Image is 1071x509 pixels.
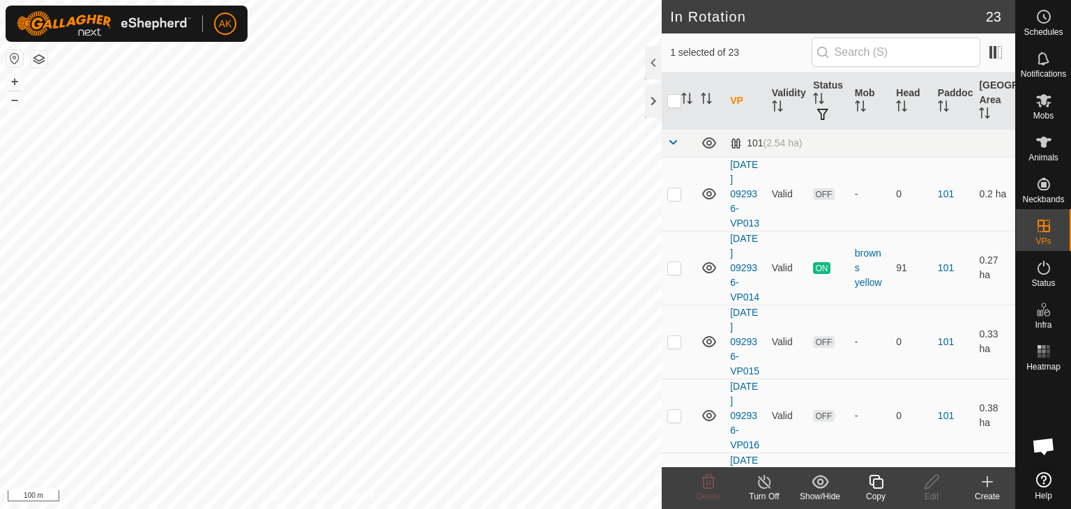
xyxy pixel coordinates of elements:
a: 101 [938,336,954,347]
span: (2.54 ha) [763,137,802,149]
th: Status [807,73,849,130]
td: Valid [766,157,808,231]
div: Create [959,490,1015,503]
button: – [6,91,23,108]
td: Valid [766,305,808,379]
div: Copy [848,490,904,503]
span: Infra [1035,321,1051,329]
a: [DATE] 092936-VP013 [730,159,759,229]
div: browns yellow [855,246,886,290]
p-sorticon: Activate to sort [701,95,712,106]
span: Heatmap [1026,363,1061,371]
button: Map Layers [31,51,47,68]
span: VPs [1035,237,1051,245]
button: Reset Map [6,50,23,67]
td: 0.27 ha [973,231,1015,305]
p-sorticon: Activate to sort [772,102,783,114]
img: Gallagher Logo [17,11,191,36]
h2: In Rotation [670,8,986,25]
th: Head [890,73,932,130]
p-sorticon: Activate to sort [896,102,907,114]
p-sorticon: Activate to sort [938,102,949,114]
td: 0.33 ha [973,305,1015,379]
span: Schedules [1024,28,1063,36]
a: 101 [938,262,954,273]
div: - [855,187,886,202]
th: Paddock [932,73,974,130]
a: 101 [938,410,954,421]
th: [GEOGRAPHIC_DATA] Area [973,73,1015,130]
div: - [855,409,886,423]
td: 0 [890,305,932,379]
td: Valid [766,379,808,453]
span: ON [813,262,830,274]
span: 1 selected of 23 [670,45,811,60]
span: AK [219,17,232,31]
th: Mob [849,73,891,130]
span: OFF [813,410,834,422]
span: Mobs [1033,112,1054,120]
p-sorticon: Activate to sort [681,95,692,106]
td: Valid [766,231,808,305]
td: 0.38 ha [973,379,1015,453]
span: Status [1031,279,1055,287]
span: Neckbands [1022,195,1064,204]
a: [DATE] 092936-VP015 [730,307,759,377]
p-sorticon: Activate to sort [979,109,990,121]
div: - [855,335,886,349]
a: Privacy Policy [276,491,328,503]
button: + [6,73,23,90]
a: Help [1016,466,1071,506]
a: Contact Us [344,491,386,503]
div: Edit [904,490,959,503]
a: [DATE] 092936-VP016 [730,381,759,450]
span: Animals [1028,153,1058,162]
span: Delete [697,492,721,501]
td: 0 [890,379,932,453]
a: 101 [938,188,954,199]
div: Turn Off [736,490,792,503]
td: 0.2 ha [973,157,1015,231]
p-sorticon: Activate to sort [813,95,824,106]
span: 23 [986,6,1001,27]
div: Show/Hide [792,490,848,503]
input: Search (S) [812,38,980,67]
span: Help [1035,492,1052,500]
span: Notifications [1021,70,1066,78]
span: OFF [813,188,834,200]
div: 101 [730,137,802,149]
p-sorticon: Activate to sort [855,102,866,114]
td: 0 [890,157,932,231]
th: Validity [766,73,808,130]
a: Open chat [1023,425,1065,467]
th: VP [724,73,766,130]
a: [DATE] 092936-VP014 [730,233,759,303]
td: 91 [890,231,932,305]
span: OFF [813,336,834,348]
